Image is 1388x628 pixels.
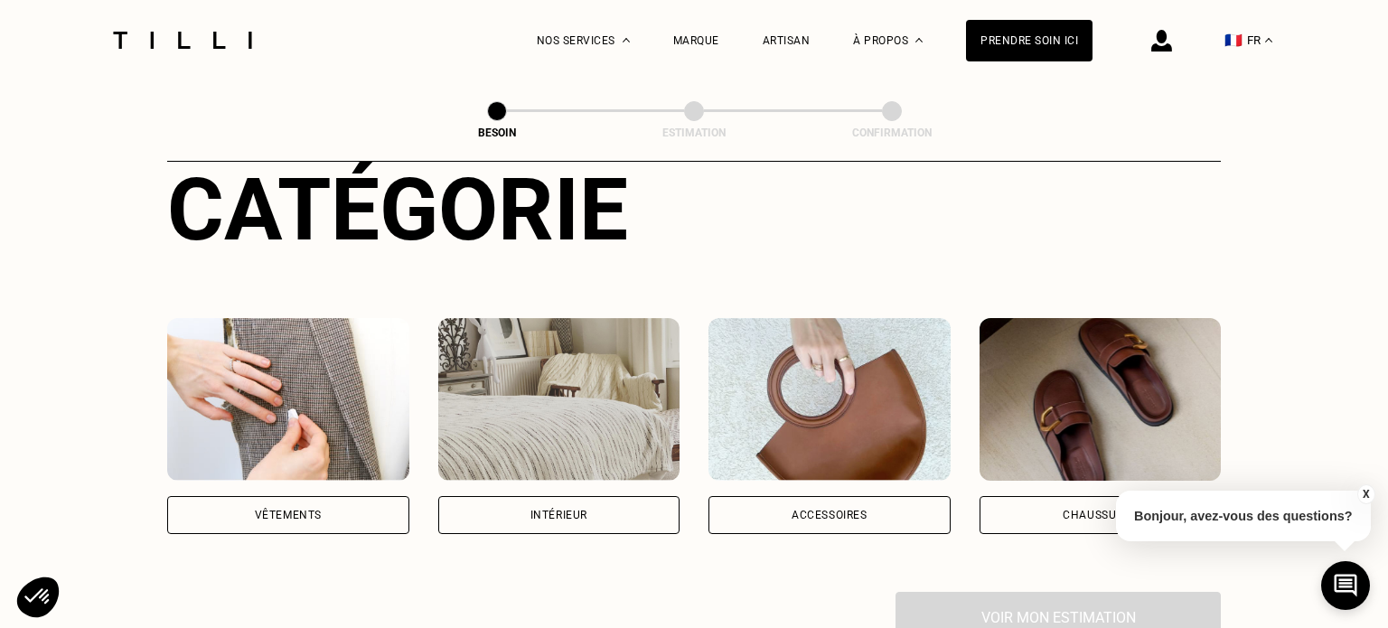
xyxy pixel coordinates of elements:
[1063,510,1137,520] div: Chaussures
[604,127,784,139] div: Estimation
[1224,32,1243,49] span: 🇫🇷
[966,20,1093,61] a: Prendre soin ici
[1265,38,1272,42] img: menu déroulant
[708,318,951,481] img: Accessoires
[802,127,982,139] div: Confirmation
[1116,491,1371,541] p: Bonjour, avez-vous des questions?
[763,34,811,47] a: Artisan
[530,510,587,520] div: Intérieur
[255,510,322,520] div: Vêtements
[167,159,1221,260] div: Catégorie
[438,318,680,481] img: Intérieur
[673,34,719,47] a: Marque
[407,127,587,139] div: Besoin
[1356,484,1374,504] button: X
[915,38,923,42] img: Menu déroulant à propos
[1151,30,1172,52] img: icône connexion
[107,32,258,49] img: Logo du service de couturière Tilli
[792,510,867,520] div: Accessoires
[980,318,1222,481] img: Chaussures
[167,318,409,481] img: Vêtements
[623,38,630,42] img: Menu déroulant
